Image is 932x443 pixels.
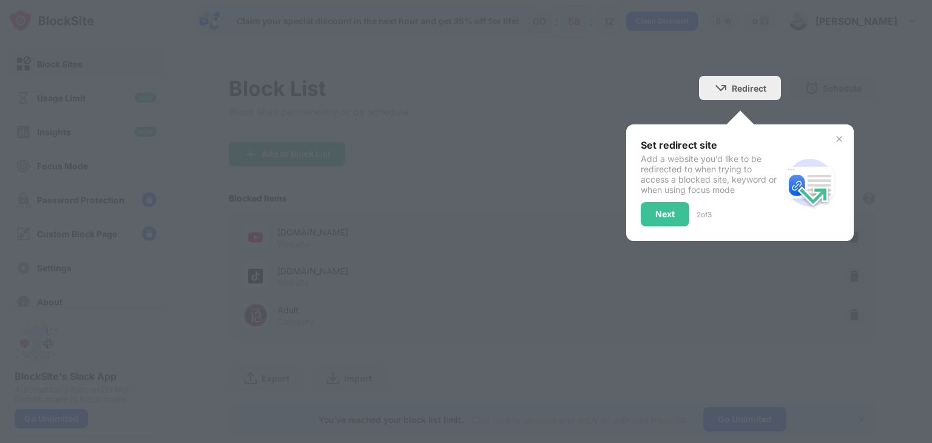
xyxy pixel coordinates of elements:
div: 2 of 3 [697,210,712,219]
div: Set redirect site [641,139,781,151]
img: x-button.svg [834,134,844,144]
img: redirect.svg [781,154,839,212]
div: Add a website you’d like to be redirected to when trying to access a blocked site, keyword or whe... [641,154,781,195]
div: Redirect [732,83,766,93]
div: Next [655,209,675,219]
